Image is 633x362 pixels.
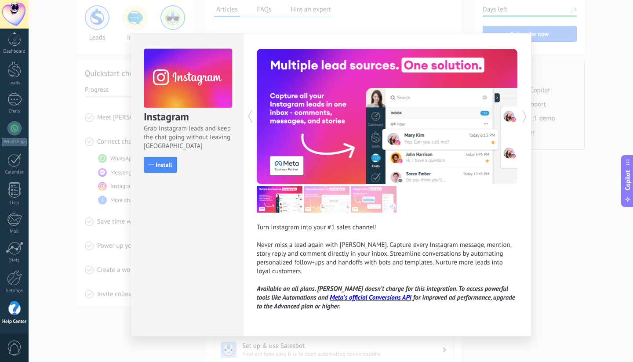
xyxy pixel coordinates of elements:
h3: Instagram [144,110,232,124]
div: Lists [2,200,27,206]
div: Mail [2,229,27,235]
div: Help Center [2,319,27,325]
div: Chats [2,109,27,114]
i: Available on all plans. [PERSON_NAME] doesn’t charge for this integration. To access powerful too... [257,285,515,311]
span: Grab Instagram leads and keep the chat going without leaving [GEOGRAPHIC_DATA] [144,124,232,151]
button: Install [144,157,177,173]
div: Calendar [2,170,27,175]
div: Settings [2,288,27,294]
div: Leads [2,80,27,86]
img: com_instagram_tour_1_en.png [257,186,302,213]
img: com_instagram_tour_3_en.png [351,186,397,213]
span: Install [156,162,172,168]
div: Dashboard [2,49,27,54]
span: Copilot [623,170,632,191]
div: Turn Instagram into your #1 sales channel! Never miss a lead again with [PERSON_NAME]. Capture ev... [257,223,518,311]
a: Meta's official Conversions API [330,293,411,302]
img: com_instagram_tour_2_en.png [304,186,349,213]
div: WhatsApp [2,138,27,146]
div: Stats [2,257,27,263]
